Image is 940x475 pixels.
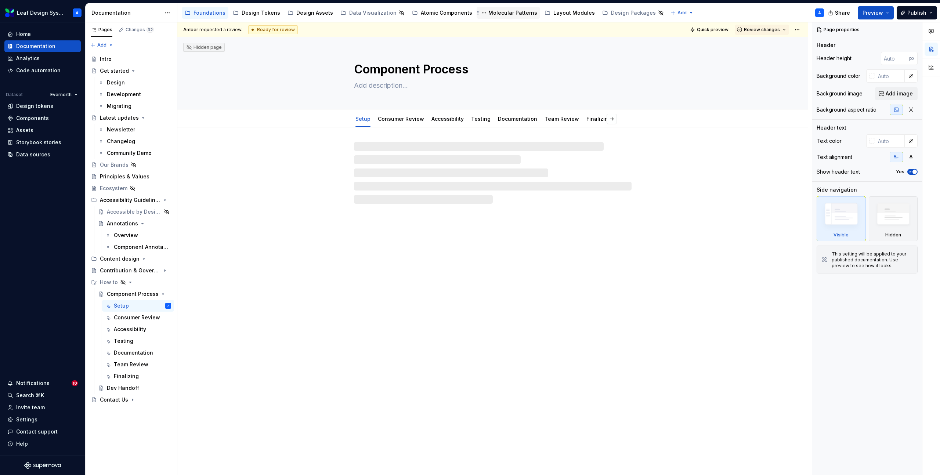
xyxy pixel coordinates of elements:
a: Documentation [102,347,174,359]
button: Notifications10 [4,377,81,389]
a: Consumer Review [102,312,174,323]
div: Design Packages [611,9,656,17]
a: Accessibility [102,323,174,335]
span: Add image [886,90,913,97]
div: Analytics [16,55,40,62]
div: A [76,10,79,16]
span: Publish [907,9,926,17]
a: Changelog [95,135,174,147]
div: Accessibility [429,111,467,126]
a: Home [4,28,81,40]
div: Molecular Patterns [488,9,537,17]
div: Ecosystem [100,185,127,192]
div: Text alignment [817,153,852,161]
button: Share [824,6,855,19]
a: Setup [355,116,370,122]
svg: Supernova Logo [24,462,61,469]
div: Home [16,30,31,38]
div: Documentation [495,111,540,126]
a: Overview [102,229,174,241]
span: 32 [147,27,154,33]
a: Finalizing [102,370,174,382]
div: Documentation [16,43,55,50]
div: Dataset [6,92,23,98]
div: Header text [817,124,846,131]
div: Hidden [885,232,901,238]
a: Consumer Review [378,116,424,122]
div: Component Annotations [114,243,170,251]
div: Overview [114,232,138,239]
button: Add image [875,87,918,100]
button: Evernorth [47,90,81,100]
a: Atomic Components [409,7,475,19]
img: 6e787e26-f4c0-4230-8924-624fe4a2d214.png [5,8,14,17]
div: Accessibility Guidelines [88,194,174,206]
div: Search ⌘K [16,392,44,399]
a: Code automation [4,65,81,76]
div: Settings [16,416,37,423]
div: Intro [100,55,112,63]
label: Yes [896,169,904,175]
a: SetupA [102,300,174,312]
div: Finalizing [114,373,139,380]
a: Invite team [4,402,81,413]
div: Finalizing [583,111,614,126]
div: Components [16,115,49,122]
a: Design [95,77,174,88]
a: Molecular Patterns [477,7,540,19]
div: Storybook stories [16,139,61,146]
div: Side navigation [817,186,857,193]
a: Ecosystem [88,182,174,194]
span: Review changes [744,27,780,33]
div: Community Demo [107,149,152,157]
span: Share [835,9,850,17]
a: Component Process [95,288,174,300]
div: Annotations [107,220,138,227]
div: Header [817,41,835,49]
div: Newsletter [107,126,135,133]
div: Background image [817,90,863,97]
button: Quick preview [688,25,732,35]
div: Invite team [16,404,45,411]
div: Design Assets [296,9,333,17]
div: Migrating [107,102,131,110]
span: 10 [72,380,78,386]
a: Our Brands [88,159,174,171]
a: Documentation [4,40,81,52]
button: Contact support [4,426,81,438]
a: Contribution & Governance [88,265,174,276]
a: Settings [4,414,81,425]
div: Development [107,91,141,98]
span: Add [677,10,687,16]
button: Search ⌘K [4,389,81,401]
div: Documentation [114,349,153,356]
div: Testing [114,337,133,345]
a: Design Packages [599,7,667,19]
div: Background color [817,72,860,80]
div: Visible [834,232,849,238]
input: Auto [881,52,909,65]
a: Intro [88,53,174,65]
button: Review changes [735,25,789,35]
a: Migrating [95,100,174,112]
div: Notifications [16,380,50,387]
a: Newsletter [95,124,174,135]
button: Add [88,40,116,50]
div: Data Visualization [349,9,397,17]
div: Code automation [16,67,61,74]
div: Content design [88,253,174,265]
div: Contact Us [100,396,128,403]
button: Add [668,8,696,18]
div: Changes [126,27,154,33]
a: Storybook stories [4,137,81,148]
span: Quick preview [697,27,728,33]
input: Auto [875,69,905,83]
a: Data Visualization [337,7,408,19]
div: Accessibility [114,326,146,333]
div: Visible [817,196,866,241]
div: Team Review [114,361,148,368]
span: Preview [863,9,883,17]
div: Leaf Design System [17,9,64,17]
a: Community Demo [95,147,174,159]
a: Accessible by Design [95,206,174,218]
